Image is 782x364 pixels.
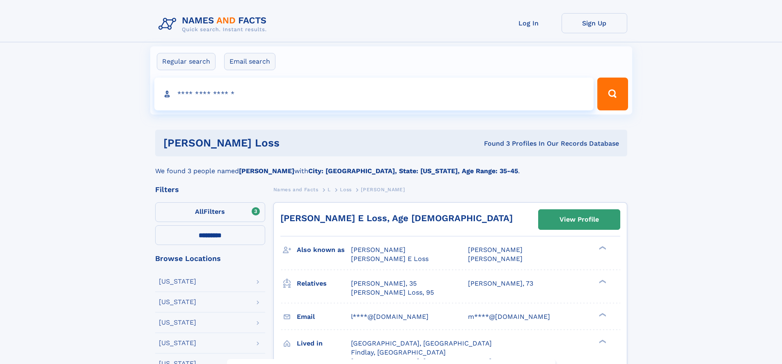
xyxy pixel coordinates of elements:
[155,202,265,222] label: Filters
[155,13,273,35] img: Logo Names and Facts
[239,167,294,175] b: [PERSON_NAME]
[361,187,405,192] span: [PERSON_NAME]
[351,348,446,356] span: Findlay, [GEOGRAPHIC_DATA]
[597,279,607,284] div: ❯
[597,312,607,317] div: ❯
[157,53,216,70] label: Regular search
[155,186,265,193] div: Filters
[496,13,562,33] a: Log In
[159,278,196,285] div: [US_STATE]
[328,187,331,192] span: L
[159,299,196,305] div: [US_STATE]
[154,78,594,110] input: search input
[597,339,607,344] div: ❯
[597,78,628,110] button: Search Button
[163,138,382,148] h1: [PERSON_NAME] loss
[597,245,607,251] div: ❯
[328,184,331,195] a: L
[155,255,265,262] div: Browse Locations
[159,319,196,326] div: [US_STATE]
[273,184,319,195] a: Names and Facts
[562,13,627,33] a: Sign Up
[468,279,533,288] a: [PERSON_NAME], 73
[155,156,627,176] div: We found 3 people named with .
[351,279,417,288] a: [PERSON_NAME], 35
[382,139,619,148] div: Found 3 Profiles In Our Records Database
[340,184,351,195] a: Loss
[224,53,275,70] label: Email search
[351,339,492,347] span: [GEOGRAPHIC_DATA], [GEOGRAPHIC_DATA]
[351,288,434,297] a: [PERSON_NAME] Loss, 95
[468,255,523,263] span: [PERSON_NAME]
[351,255,429,263] span: [PERSON_NAME] E Loss
[468,246,523,254] span: [PERSON_NAME]
[351,246,406,254] span: [PERSON_NAME]
[308,167,518,175] b: City: [GEOGRAPHIC_DATA], State: [US_STATE], Age Range: 35-45
[195,208,204,215] span: All
[297,277,351,291] h3: Relatives
[539,210,620,229] a: View Profile
[340,187,351,192] span: Loss
[159,340,196,346] div: [US_STATE]
[297,243,351,257] h3: Also known as
[280,213,513,223] a: [PERSON_NAME] E Loss, Age [DEMOGRAPHIC_DATA]
[297,337,351,350] h3: Lived in
[560,210,599,229] div: View Profile
[297,310,351,324] h3: Email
